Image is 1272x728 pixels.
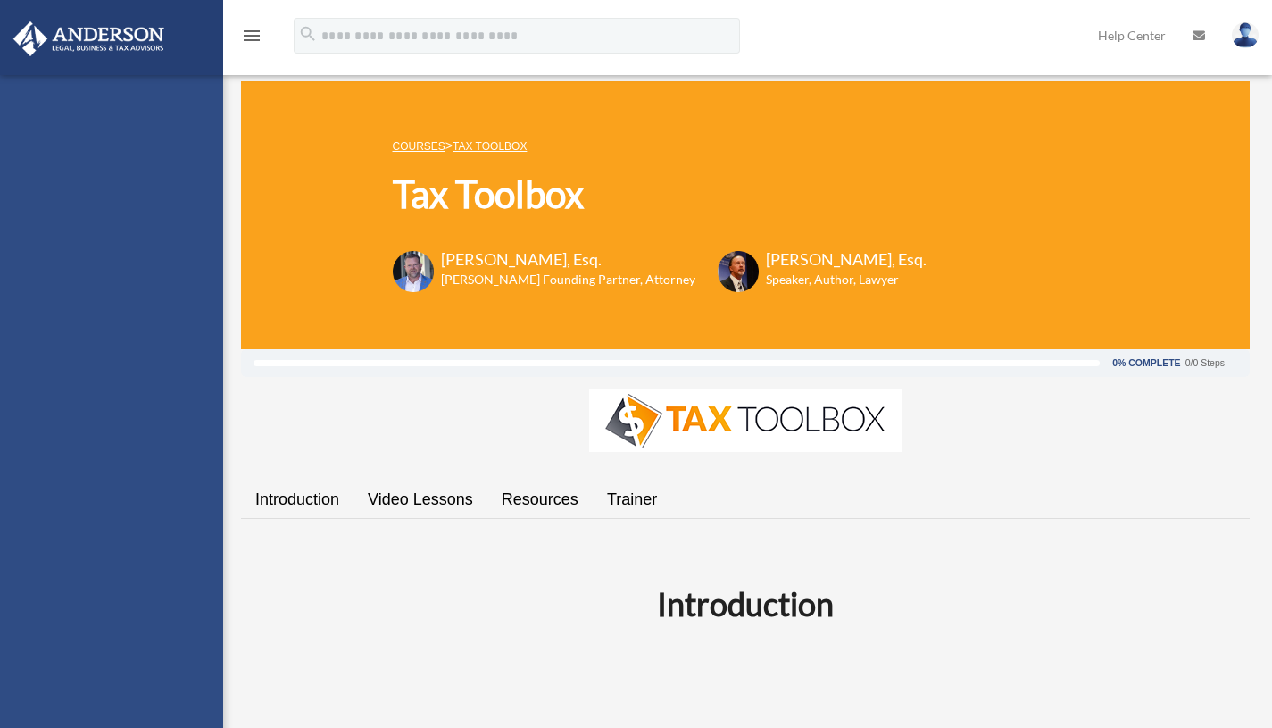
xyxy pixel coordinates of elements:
[1185,358,1225,368] div: 0/0 Steps
[441,248,695,271] h3: [PERSON_NAME], Esq.
[453,140,527,153] a: Tax Toolbox
[393,140,445,153] a: COURSES
[252,582,1239,626] h2: Introduction
[241,25,262,46] i: menu
[298,24,318,44] i: search
[1112,358,1180,368] div: 0% Complete
[441,271,695,289] h6: [PERSON_NAME] Founding Partner, Attorney
[8,21,170,56] img: Anderson Advisors Platinum Portal
[353,474,487,525] a: Video Lessons
[393,251,434,292] img: Toby-circle-head.png
[393,135,927,157] p: >
[241,31,262,46] a: menu
[241,474,353,525] a: Introduction
[718,251,759,292] img: Scott-Estill-Headshot.png
[593,474,671,525] a: Trainer
[487,474,593,525] a: Resources
[1232,22,1259,48] img: User Pic
[393,168,927,221] h1: Tax Toolbox
[766,271,904,289] h6: Speaker, Author, Lawyer
[766,248,927,271] h3: [PERSON_NAME], Esq.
